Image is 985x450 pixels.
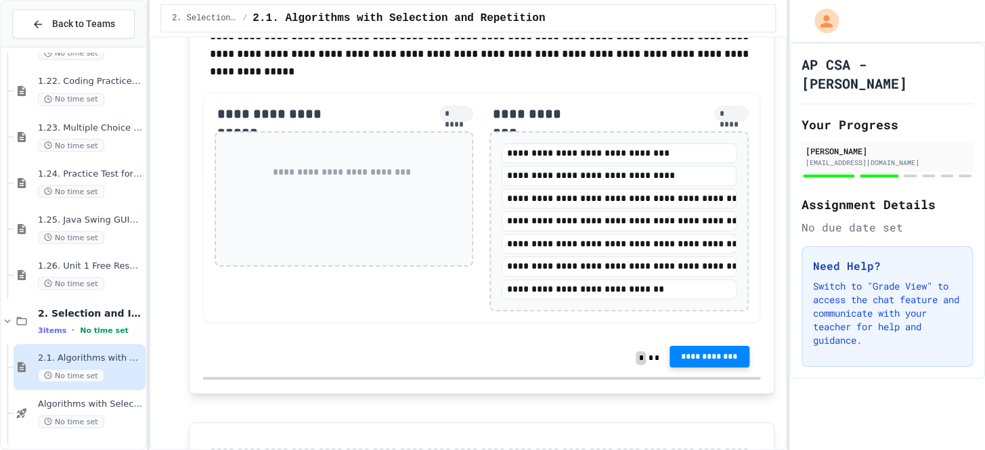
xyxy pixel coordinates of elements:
span: 2.1. Algorithms with Selection and Repetition [38,352,143,363]
span: 2.1. Algorithms with Selection and Repetition [253,10,545,26]
span: 2. Selection and Iteration [172,13,237,24]
p: Switch to "Grade View" to access the chat feature and communicate with your teacher for help and ... [813,279,961,347]
span: No time set [38,47,104,60]
span: 3 items [38,325,66,334]
span: • [72,324,74,335]
span: No time set [38,93,104,106]
span: 1.22. Coding Practice 1b (1.7-1.15) [38,76,143,87]
span: No time set [38,139,104,152]
span: No time set [38,185,104,198]
span: No time set [38,369,104,382]
span: No time set [38,415,104,428]
div: [PERSON_NAME] [806,145,969,157]
span: Back to Teams [52,17,115,31]
span: 1.25. Java Swing GUIs (optional) [38,214,143,225]
h2: Your Progress [802,115,973,134]
span: No time set [38,277,104,290]
button: Back to Teams [12,9,135,39]
span: / [242,13,247,24]
span: 1.24. Practice Test for Objects (1.12-1.14) [38,168,143,179]
div: My Account [800,5,842,37]
div: [EMAIL_ADDRESS][DOMAIN_NAME] [806,158,969,168]
span: 2. Selection and Iteration [38,307,143,319]
span: No time set [38,231,104,244]
h2: Assignment Details [802,195,973,214]
span: 1.26. Unit 1 Free Response Question (FRQ) Practice [38,260,143,271]
div: No due date set [802,219,973,235]
span: Algorithms with Selection and Repetition - Topic 2.1 [38,398,143,409]
span: No time set [80,325,129,334]
span: 1.23. Multiple Choice Exercises for Unit 1b (1.9-1.15) [38,122,143,133]
h1: AP CSA - [PERSON_NAME] [802,55,973,93]
h3: Need Help? [813,258,961,274]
